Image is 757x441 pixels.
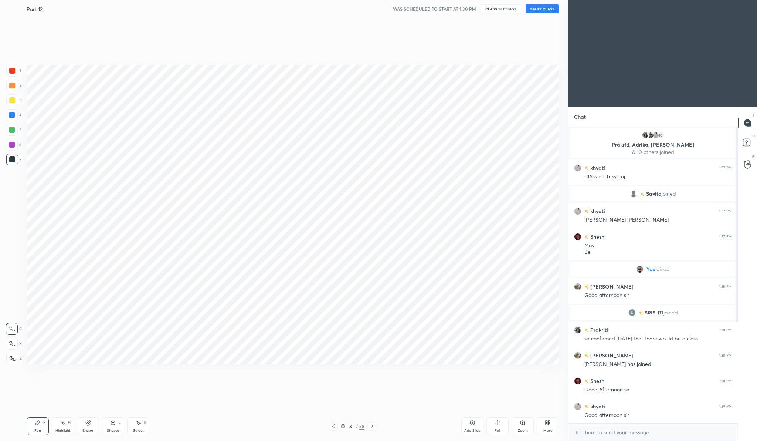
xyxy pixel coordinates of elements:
[584,242,732,256] div: May Be
[719,379,732,383] div: 1:38 PM
[584,235,589,239] img: no-rating-badge.077c3623.svg
[481,4,521,13] button: CLASS SETTINGS
[646,266,655,272] span: You
[464,429,481,432] div: Add Slide
[568,127,738,423] div: grid
[6,124,21,136] div: 5
[568,107,592,127] p: Chat
[584,405,589,409] img: no-rating-badge.077c3623.svg
[589,233,604,240] h6: Shesh
[584,412,732,419] div: Good afternoon sir
[639,311,643,315] img: no-rating-badge.077c3623.svg
[6,80,21,91] div: 2
[43,421,45,424] div: P
[359,423,364,430] div: 58
[584,328,589,332] img: no-rating-badge.077c3623.svg
[753,112,755,118] p: T
[6,154,21,165] div: 7
[589,326,608,334] h6: Prakriti
[584,166,589,170] img: no-rating-badge.077c3623.svg
[719,285,732,289] div: 1:38 PM
[589,164,605,172] h6: khyati
[719,235,732,239] div: 1:37 PM
[6,109,21,121] div: 4
[574,403,581,410] img: c8702935f488450ba533ac7475a380a3.jpg
[640,192,645,196] img: no-rating-badge.077c3623.svg
[55,429,71,432] div: Highlight
[6,353,22,364] div: Z
[144,421,146,424] div: S
[518,429,528,432] div: Zoom
[6,94,21,106] div: 3
[719,166,732,170] div: 1:37 PM
[356,424,358,428] div: /
[6,323,22,335] div: C
[584,386,732,394] div: Good Afternoon sir
[574,352,581,359] img: 2f879121cefb4474a2b6c47e5d82e448.jpg
[752,154,755,159] p: G
[584,173,732,181] div: ClAss nhi h kya aj
[107,429,119,432] div: Shapes
[574,164,581,172] img: c8702935f488450ba533ac7475a380a3.jpg
[719,404,732,409] div: 1:39 PM
[574,149,731,155] p: & 10 others joined
[34,429,41,432] div: Pen
[652,131,659,139] img: c8702935f488450ba533ac7475a380a3.jpg
[584,354,589,358] img: no-rating-badge.077c3623.svg
[628,309,636,316] img: 4f83493556b14fbc9220f54ffb5c8c16.67560284_3
[584,335,732,343] div: sir confirmed [DATE] that there would be a class
[574,142,731,148] p: Prakriti, Adrika, [PERSON_NAME]
[584,216,732,224] div: [PERSON_NAME] [PERSON_NAME]
[647,131,654,139] img: 3
[662,191,676,197] span: joined
[719,353,732,358] div: 1:38 PM
[719,209,732,213] div: 1:37 PM
[584,361,732,368] div: [PERSON_NAME] has joined
[82,429,94,432] div: Eraser
[6,65,21,77] div: 1
[495,429,500,432] div: Poll
[630,190,637,198] img: default.png
[543,429,553,432] div: More
[642,131,649,139] img: 5c50ca92545e4ea9b152bc47f8b6a3eb.jpg
[589,283,634,290] h6: [PERSON_NAME]
[636,266,644,273] img: 9f6949702e7c485d94fd61f2cce3248e.jpg
[645,310,663,316] span: SRISHTI
[663,310,678,316] span: joined
[589,403,605,410] h6: khyati
[657,131,665,139] div: 10
[584,209,589,213] img: no-rating-badge.077c3623.svg
[574,283,581,290] img: 2f879121cefb4474a2b6c47e5d82e448.jpg
[574,233,581,240] img: 3
[584,292,732,299] div: Good afternoon sir
[574,326,581,334] img: 5c50ca92545e4ea9b152bc47f8b6a3eb.jpg
[6,338,22,350] div: X
[574,208,581,215] img: c8702935f488450ba533ac7475a380a3.jpg
[589,351,634,359] h6: [PERSON_NAME]
[752,133,755,139] p: D
[133,429,144,432] div: Select
[589,207,605,215] h6: khyati
[27,6,43,13] h4: Part 12
[574,377,581,385] img: 3
[347,424,354,428] div: 3
[584,379,589,383] img: no-rating-badge.077c3623.svg
[393,6,476,12] h5: WAS SCHEDULED TO START AT 1:30 PM
[68,421,71,424] div: H
[6,139,21,151] div: 6
[526,4,559,13] button: START CLASS
[584,285,589,289] img: no-rating-badge.077c3623.svg
[589,377,604,385] h6: Shesh
[719,328,732,332] div: 1:38 PM
[655,266,670,272] span: joined
[119,421,121,424] div: L
[646,191,662,197] span: Savita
